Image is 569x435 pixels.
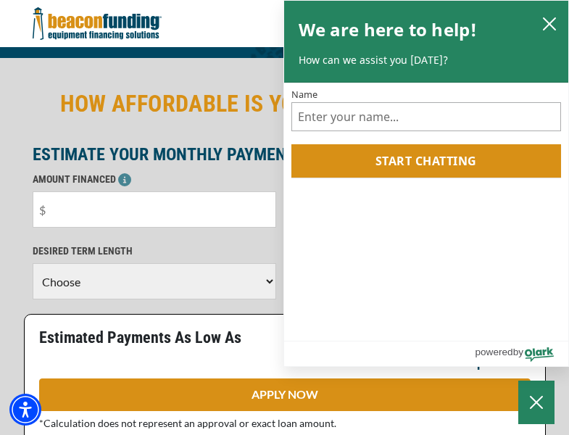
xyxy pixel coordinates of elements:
h2: We are here to help! [299,15,478,44]
p: ESTIMATE YOUR MONTHLY PAYMENT [33,146,537,163]
p: Estimated Payments As Low As [39,329,276,347]
button: close chatbox [538,13,561,33]
div: Accessibility Menu [9,394,41,426]
p: DESIRED TERM LENGTH [33,242,276,260]
input: Name [291,102,562,131]
button: Close Chatbox [518,381,555,424]
span: by [513,343,523,361]
a: APPLY NOW [39,378,531,411]
span: powered [475,343,512,361]
input: $ [33,191,276,228]
p: AMOUNT FINANCED [33,170,276,188]
p: How can we assist you [DATE]? [299,53,555,67]
a: Powered by Olark [475,341,568,366]
h2: HOW AFFORDABLE IS YOUR NEXT TOW TRUCK? [33,87,537,120]
button: Start chatting [291,144,562,178]
label: Name [291,90,562,99]
span: *Calculation does not represent an approval or exact loan amount. [39,417,336,429]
